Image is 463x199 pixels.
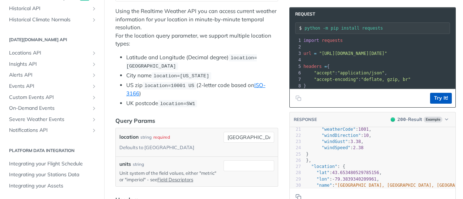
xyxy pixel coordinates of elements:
[153,132,170,142] div: required
[5,159,99,169] a: Integrating your Flight Schedule
[303,51,311,56] span: url
[5,70,99,81] a: Alerts APIShow subpages for Alerts API
[119,170,221,183] p: Unit system of the field values, either "metric" or "imperial" - see
[306,139,364,144] span: : ,
[424,117,442,122] span: Example
[5,114,99,125] a: Severe Weather EventsShow subpages for Severe Weather Events
[5,3,99,14] a: Historical APIShow subpages for Historical API
[5,14,99,25] a: Historical Climate NormalsShow subpages for Historical Climate Normals
[9,182,97,190] span: Integrating your Assets
[303,77,411,82] span: :
[5,36,99,43] h2: [DATE][DOMAIN_NAME] API
[290,151,301,157] div: 25
[391,117,395,122] span: 200
[332,170,379,175] span: 43.653480529785156
[91,6,97,12] button: Show subpages for Historical API
[306,133,371,138] span: : ,
[317,177,330,182] span: "lon"
[126,72,278,80] li: City name
[293,93,303,104] button: Copy to clipboard
[9,72,89,79] span: Alerts API
[306,158,311,163] span: },
[144,83,194,88] span: location=10001 US
[91,61,97,67] button: Show subpages for Insights API
[91,72,97,78] button: Show subpages for Alerts API
[305,26,450,31] input: Request instructions
[9,94,89,101] span: Custom Events API
[9,127,89,134] span: Notifications API
[91,83,97,89] button: Show subpages for Events API
[5,81,99,92] a: Events APIShow subpages for Events API
[290,157,301,164] div: 26
[290,182,301,189] div: 30
[398,117,406,122] span: 200
[322,139,348,144] span: "windGust"
[292,11,315,17] span: Request
[322,133,361,138] span: "windDirection"
[115,7,278,48] p: Using the Realtime Weather API you can access current weather information for your location in mi...
[91,117,97,122] button: Show subpages for Severe Weather Events
[290,139,301,145] div: 23
[311,164,337,169] span: "location"
[5,48,99,59] a: Locations APIShow subpages for Locations API
[303,64,330,69] span: {
[91,95,97,100] button: Show subpages for Custom Events API
[324,64,327,69] span: =
[5,147,99,154] h2: Platform DATA integration
[290,76,302,83] div: 7
[5,181,99,191] a: Integrating your Assets
[115,116,155,125] div: Query Params
[133,161,144,168] div: string
[364,133,369,138] span: 10
[332,177,335,182] span: -
[290,83,302,89] div: 8
[306,127,371,132] span: : ,
[91,17,97,23] button: Show subpages for Historical Climate Normals
[398,116,422,123] div: - Result
[9,160,97,168] span: Integrating your Flight Schedule
[353,145,364,150] span: 2.38
[160,101,195,107] span: location=SW1
[314,70,335,75] span: "accept"
[337,70,385,75] span: "application/json"
[303,38,319,43] span: import
[322,127,356,132] span: "weatherCode"
[5,125,99,136] a: Notifications APIShow subpages for Notifications API
[290,37,302,44] div: 1
[9,105,89,112] span: On-Demand Events
[290,70,302,76] div: 6
[319,51,387,56] span: "[URL][DOMAIN_NAME][DATE]"
[126,53,278,70] li: Latitude and Longitude (Decimal degree)
[290,57,302,63] div: 4
[303,83,306,88] span: }
[140,132,152,142] div: string
[358,127,369,132] span: 1001
[303,70,387,75] span: : ,
[306,170,382,175] span: : ,
[9,171,97,178] span: Integrating your Stations Data
[290,133,301,139] div: 22
[361,77,411,82] span: "deflate, gzip, br"
[430,93,452,104] button: Try It!
[303,64,322,69] span: headers
[9,5,89,12] span: Historical API
[314,77,358,82] span: "accept-encoding"
[317,183,332,188] span: "name"
[293,116,317,123] button: RESPONSE
[306,164,345,169] span: : {
[306,177,379,182] span: : ,
[387,116,452,123] button: 200200-ResultExample
[290,50,302,57] div: 3
[290,164,301,170] div: 27
[322,38,343,43] span: requests
[91,127,97,133] button: Show subpages for Notifications API
[317,170,330,175] span: "lat"
[290,176,301,182] div: 29
[290,170,301,176] div: 28
[119,132,139,142] label: location
[119,160,131,168] label: units
[306,145,364,150] span: :
[126,81,278,98] li: US zip (2-letter code based on )
[9,61,89,68] span: Insights API
[153,73,209,79] span: location=[US_STATE]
